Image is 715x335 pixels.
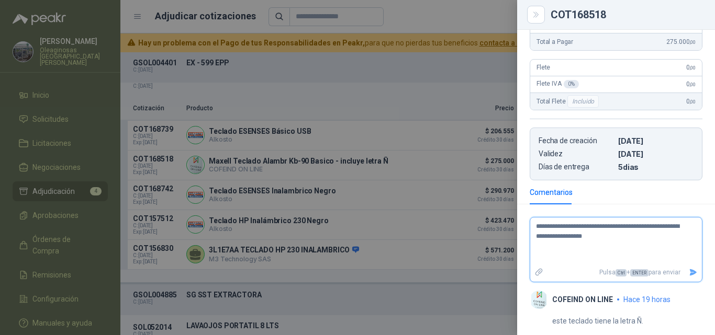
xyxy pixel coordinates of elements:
span: ,00 [689,82,696,87]
p: Validez [539,149,614,158]
p: [DATE] [618,136,694,145]
button: Enviar [685,263,702,282]
span: 0 [686,64,696,71]
span: ,00 [689,65,696,71]
p: Pulsa + para enviar [548,263,685,282]
span: 0 [686,80,696,88]
p: Días de entrega [539,163,614,171]
span: Total a Pagar [537,38,573,45]
p: 5 dias [618,163,694,171]
button: Close [530,8,542,21]
span: Ctrl [616,269,627,276]
span: Flete IVA [537,80,579,88]
span: ENTER [630,269,649,276]
p: COFEIND ON LINE [552,295,613,304]
span: Total Flete [537,95,601,108]
span: ,00 [689,99,696,105]
img: Company Logo [530,291,548,309]
p: este teclado tiene la letra Ñ. [552,315,643,327]
p: Fecha de creación [539,136,614,145]
span: 0 [686,98,696,105]
div: Comentarios [530,187,573,198]
p: [DATE] [618,149,694,158]
div: 0 % [564,80,579,88]
div: Incluido [567,95,599,108]
span: ,00 [689,39,696,45]
div: COT168518 [551,9,702,20]
span: Flete [537,64,550,71]
span: hace 19 horas [623,295,671,304]
span: 275.000 [666,38,696,45]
